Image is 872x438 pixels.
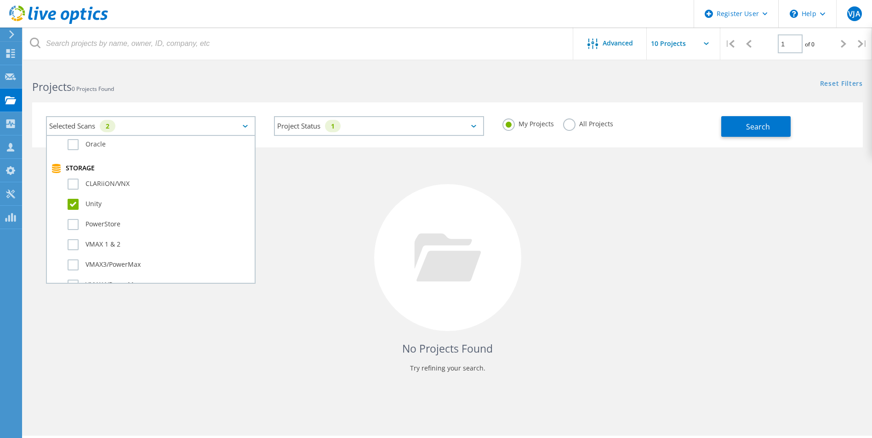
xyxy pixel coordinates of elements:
div: 2 [100,120,115,132]
label: VMAX 1 & 2 [68,239,250,250]
svg: \n [790,10,798,18]
div: Selected Scans [46,116,256,136]
span: 0 Projects Found [72,85,114,93]
div: | [853,28,872,60]
span: Advanced [603,40,633,46]
label: PowerStore [68,219,250,230]
p: Try refining your search. [41,361,854,376]
label: VMAX3/PowerMax [68,259,250,270]
label: Oracle [68,139,250,150]
a: Reset Filters [820,80,863,88]
div: Storage [51,164,250,173]
span: of 0 [805,40,815,48]
label: All Projects [563,118,613,127]
div: 1 [325,120,341,132]
h4: No Projects Found [41,341,854,356]
span: VJA [848,10,860,17]
div: Project Status [274,116,484,136]
b: Projects [32,79,72,94]
label: VMAX4/PowerMax [68,280,250,291]
label: My Projects [502,118,554,127]
label: CLARiiON/VNX [68,179,250,190]
button: Search [721,116,791,137]
div: | [720,28,739,60]
label: Unity [68,199,250,210]
a: Live Optics Dashboard [9,19,108,26]
input: Search projects by name, owner, ID, company, etc [23,28,574,60]
span: Search [746,122,770,132]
